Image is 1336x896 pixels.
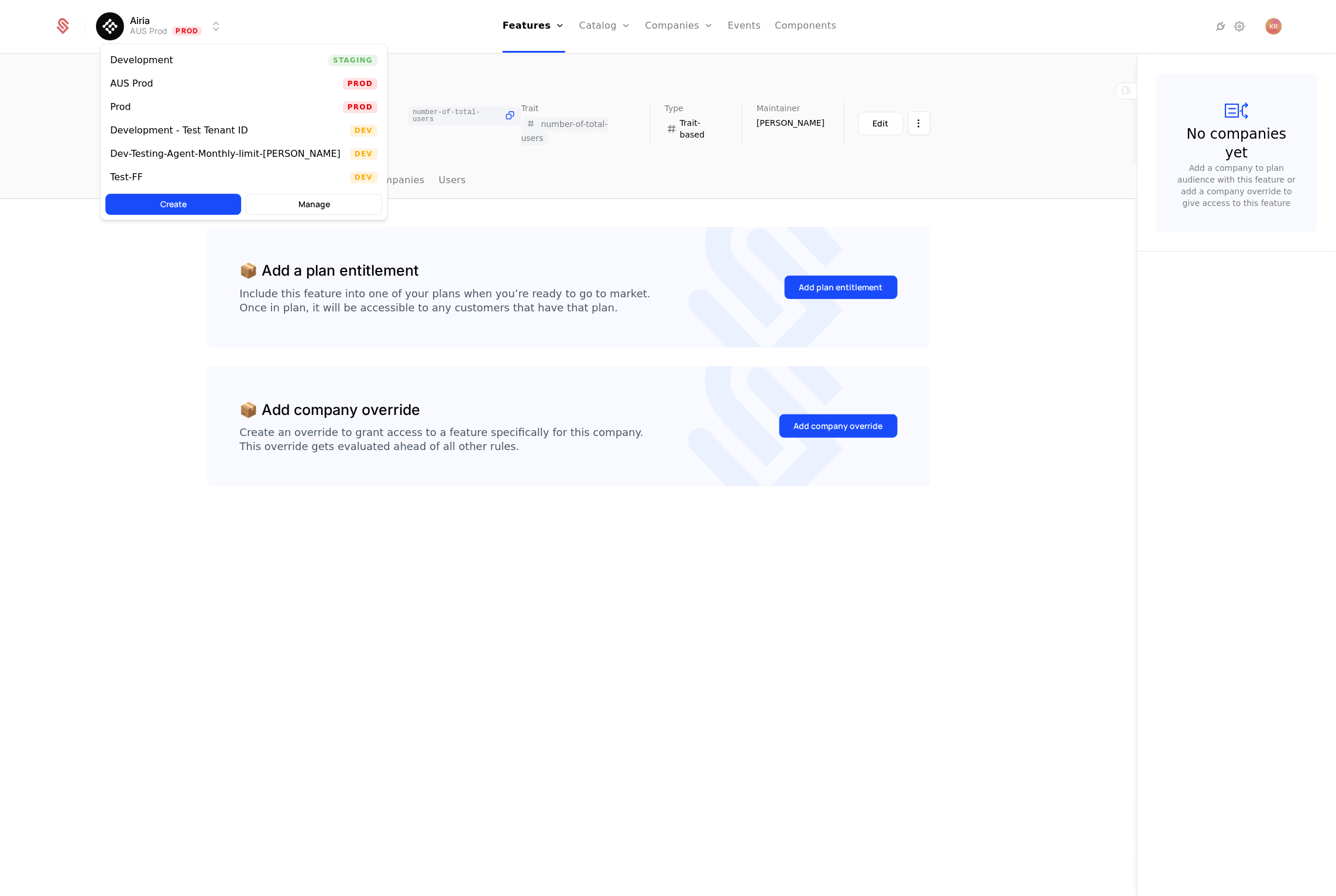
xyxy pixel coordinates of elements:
span: Prod [343,101,377,113]
div: AUS Prod [110,79,153,88]
div: Development - Test Tenant ID [110,126,248,135]
span: Prod [343,78,377,90]
div: Dev-Testing-Agent-Monthly-limit-[PERSON_NAME] [110,149,341,159]
span: Staging [328,54,377,66]
span: Dev [350,125,377,136]
button: Manage [246,194,382,215]
button: Create [105,194,241,215]
div: Test-FF [110,173,143,182]
div: Development [110,56,173,65]
span: Dev [350,171,377,183]
span: Dev [350,148,377,160]
div: Prod [110,102,131,112]
div: Select environment [100,43,387,220]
